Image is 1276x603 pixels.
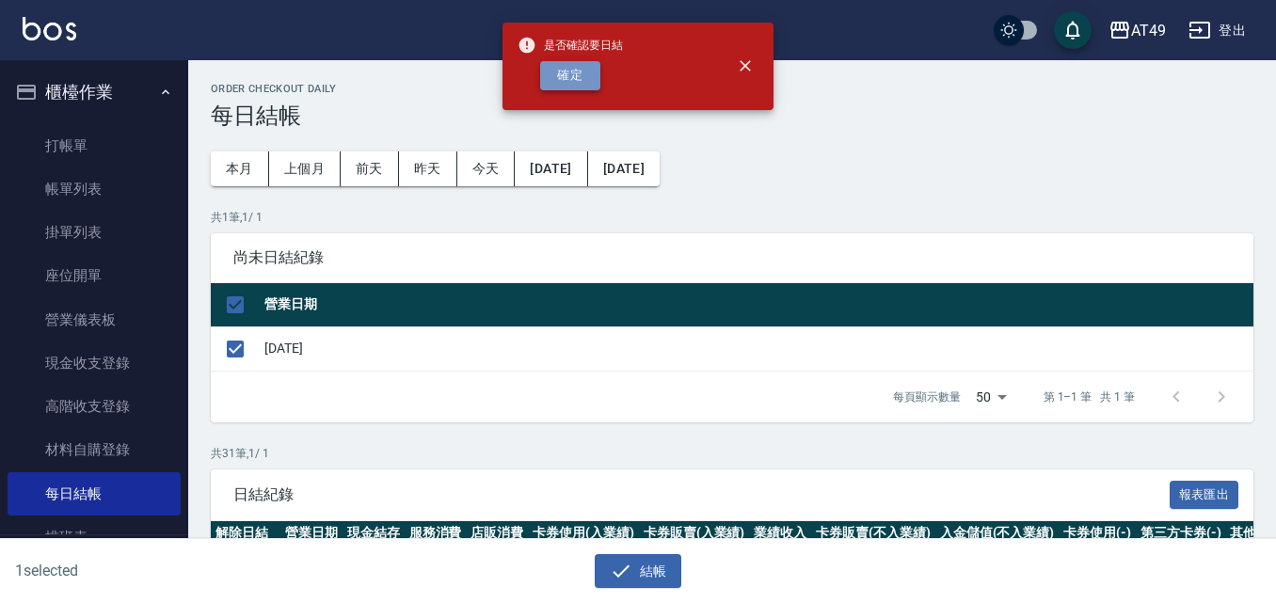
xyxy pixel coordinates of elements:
button: [DATE] [588,151,660,186]
h6: 1 selected [15,559,315,582]
th: 解除日結 [211,521,280,546]
th: 營業日期 [280,521,343,546]
th: 業績收入 [749,521,811,546]
th: 店販消費 [466,521,528,546]
img: Logo [23,17,76,40]
button: 登出 [1181,13,1253,48]
p: 共 1 筆, 1 / 1 [211,209,1253,226]
th: 營業日期 [260,283,1253,327]
button: 結帳 [595,554,682,589]
p: 共 31 筆, 1 / 1 [211,445,1253,462]
td: [DATE] [260,326,1253,371]
button: 櫃檯作業 [8,68,181,117]
a: 現金收支登錄 [8,341,181,385]
th: 卡券使用(入業績) [528,521,639,546]
a: 打帳單 [8,124,181,167]
a: 營業儀表板 [8,298,181,341]
a: 材料自購登錄 [8,428,181,471]
button: AT49 [1101,11,1173,50]
p: 第 1–1 筆 共 1 筆 [1044,389,1135,405]
th: 第三方卡券(-) [1136,521,1226,546]
button: 本月 [211,151,269,186]
th: 卡券販賣(入業績) [639,521,750,546]
a: 帳單列表 [8,167,181,211]
button: 報表匯出 [1170,481,1239,510]
a: 排班表 [8,516,181,559]
button: close [725,45,766,87]
button: [DATE] [515,151,587,186]
span: 尚未日結紀錄 [233,248,1231,267]
button: 確定 [540,61,600,90]
button: 昨天 [399,151,457,186]
a: 報表匯出 [1170,484,1239,502]
a: 掛單列表 [8,211,181,254]
p: 每頁顯示數量 [893,389,961,405]
h3: 每日結帳 [211,103,1253,129]
button: save [1054,11,1092,49]
th: 服務消費 [405,521,467,546]
div: AT49 [1131,19,1166,42]
span: 日結紀錄 [233,485,1170,504]
th: 卡券使用(-) [1059,521,1136,546]
div: 50 [968,372,1013,422]
th: 現金結存 [343,521,405,546]
button: 今天 [457,151,516,186]
button: 前天 [341,151,399,186]
a: 高階收支登錄 [8,385,181,428]
h2: Order checkout daily [211,83,1253,95]
a: 座位開單 [8,254,181,297]
th: 入金儲值(不入業績) [935,521,1060,546]
a: 每日結帳 [8,472,181,516]
span: 是否確認要日結 [518,36,623,55]
button: 上個月 [269,151,341,186]
th: 卡券販賣(不入業績) [811,521,935,546]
